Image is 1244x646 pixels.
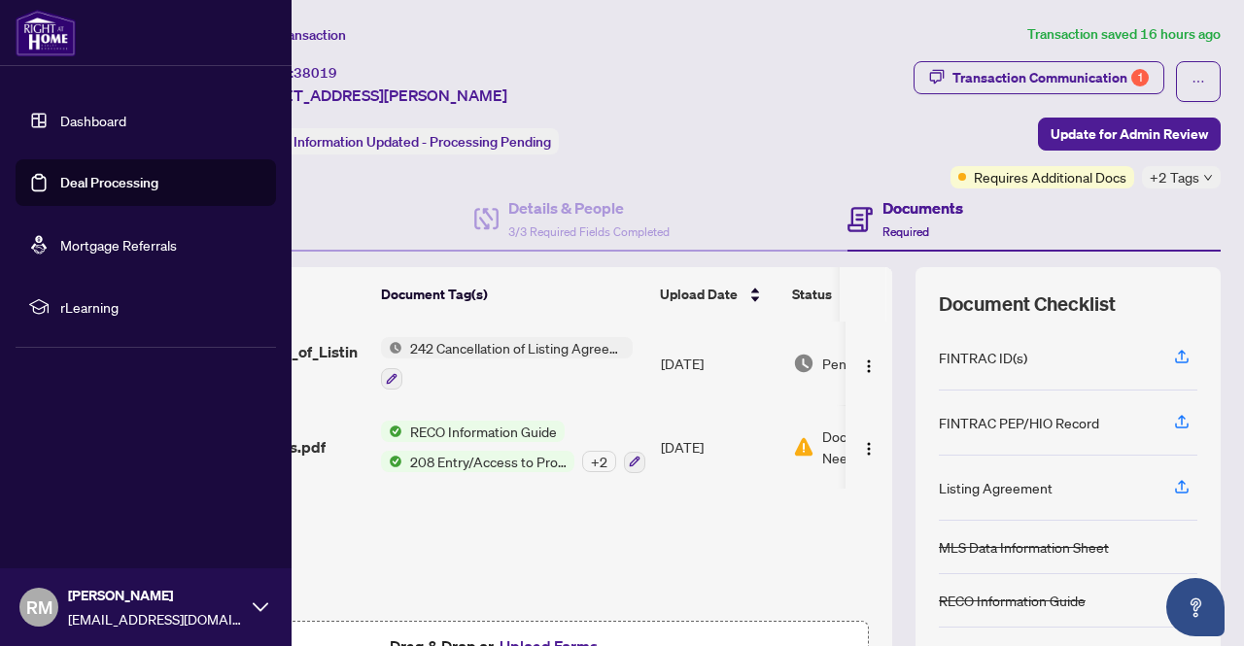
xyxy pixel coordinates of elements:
div: FINTRAC PEP/HIO Record [939,412,1099,433]
span: [EMAIL_ADDRESS][DOMAIN_NAME] [68,608,243,629]
button: Logo [853,348,884,379]
img: Status Icon [381,451,402,472]
button: Transaction Communication1 [914,61,1164,94]
span: rLearning [60,296,262,318]
span: Required [882,224,929,239]
div: RECO Information Guide [939,590,1086,611]
div: + 2 [582,451,616,472]
span: Status [792,284,832,305]
span: 38019 [294,64,337,82]
a: Deal Processing [60,174,158,191]
span: 3/3 Required Fields Completed [508,224,670,239]
span: 242 Cancellation of Listing Agreement - Authority to Offer for Sale [402,337,633,358]
img: Logo [861,358,877,374]
span: Upload Date [660,284,738,305]
th: Upload Date [652,267,784,322]
span: Document Checklist [939,290,1116,318]
button: Update for Admin Review [1038,118,1221,151]
h4: Details & People [508,196,670,220]
div: FINTRAC ID(s) [939,347,1027,368]
span: RECO Information Guide [402,421,565,442]
span: Document Needs Work [822,425,923,468]
div: MLS Data Information Sheet [939,536,1109,558]
div: Status: [241,128,559,154]
div: Transaction Communication [952,62,1149,93]
article: Transaction saved 16 hours ago [1027,23,1221,46]
th: Document Tag(s) [373,267,652,322]
span: [STREET_ADDRESS][PERSON_NAME] [241,84,507,107]
img: logo [16,10,76,56]
a: Mortgage Referrals [60,236,177,254]
td: [DATE] [653,322,785,405]
span: RM [26,594,52,621]
div: 1 [1131,69,1149,86]
span: Requires Additional Docs [974,166,1126,187]
span: Information Updated - Processing Pending [294,133,551,151]
button: Open asap [1166,578,1225,636]
th: Status [784,267,950,322]
img: Document Status [793,436,814,458]
img: Status Icon [381,421,402,442]
td: [DATE] [653,405,785,489]
img: Logo [861,441,877,457]
span: View Transaction [242,26,346,44]
h4: Documents [882,196,963,220]
img: Document Status [793,353,814,374]
span: [PERSON_NAME] [68,585,243,606]
span: Pending Review [822,353,919,374]
a: Dashboard [60,112,126,129]
span: ellipsis [1192,75,1205,88]
span: 208 Entry/Access to Property Seller Acknowledgement [402,451,574,472]
button: Logo [853,431,884,462]
span: down [1203,173,1213,183]
button: Status IconRECO Information GuideStatus Icon208 Entry/Access to Property Seller Acknowledgement+2 [381,421,645,473]
span: Update for Admin Review [1051,119,1208,150]
button: Status Icon242 Cancellation of Listing Agreement - Authority to Offer for Sale [381,337,633,390]
div: Listing Agreement [939,477,1053,498]
span: +2 Tags [1150,166,1199,188]
img: Status Icon [381,337,402,358]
